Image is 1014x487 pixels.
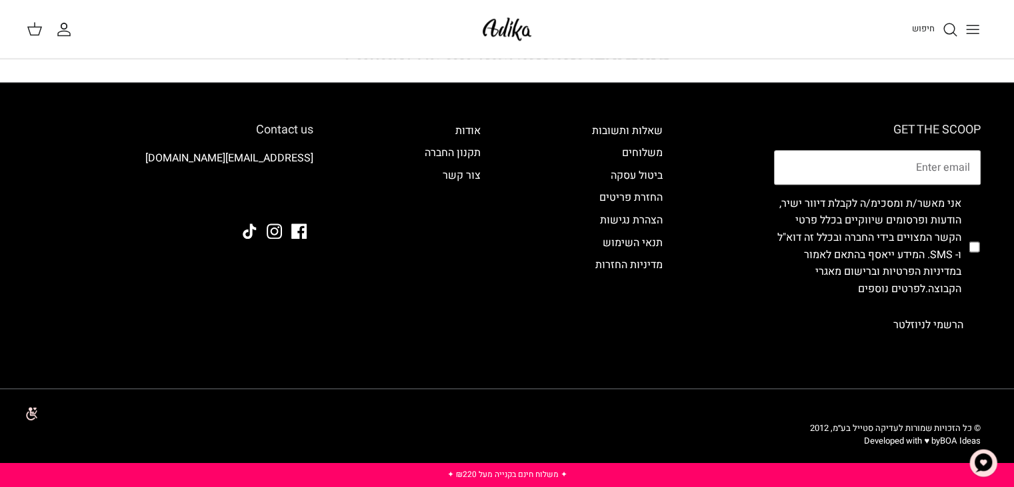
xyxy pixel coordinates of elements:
[411,123,494,342] div: Secondary navigation
[774,195,961,298] label: אני מאשר/ת ומסכימ/ה לקבלת דיוור ישיר, הודעות ופרסומים שיווקיים בכלל פרטי הקשר המצויים בידי החברה ...
[622,145,663,161] a: משלוחים
[810,435,981,447] p: Developed with ♥ by
[810,422,981,434] span: © כל הזכויות שמורות לעדיקה סטייל בע״מ, 2012
[579,123,676,342] div: Secondary navigation
[858,281,925,297] a: לפרטים נוספים
[425,145,481,161] a: תקנון החברה
[291,223,307,239] a: Facebook
[963,443,1003,483] button: צ'אט
[277,187,313,205] img: Adika IL
[912,21,958,37] a: חיפוש
[599,189,663,205] a: החזרת פריטים
[603,235,663,251] a: תנאי השימוש
[958,15,987,44] button: Toggle menu
[774,123,981,137] h6: GET THE SCOOP
[595,257,663,273] a: מדיניות החזרות
[940,434,981,447] a: BOA Ideas
[33,123,313,137] h6: Contact us
[267,223,282,239] a: Instagram
[479,13,535,45] img: Adika IL
[876,308,981,342] button: הרשמי לניוזלטר
[600,212,663,228] a: הצהרת נגישות
[592,123,663,139] a: שאלות ותשובות
[455,123,481,139] a: אודות
[447,468,567,480] a: ✦ משלוח חינם בקנייה מעל ₪220 ✦
[611,167,663,183] a: ביטול עסקה
[145,150,313,166] a: [EMAIL_ADDRESS][DOMAIN_NAME]
[56,21,77,37] a: החשבון שלי
[10,395,47,432] img: accessibility_icon02.svg
[242,223,257,239] a: Tiktok
[443,167,481,183] a: צור קשר
[912,22,935,35] span: חיפוש
[774,150,981,185] input: Email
